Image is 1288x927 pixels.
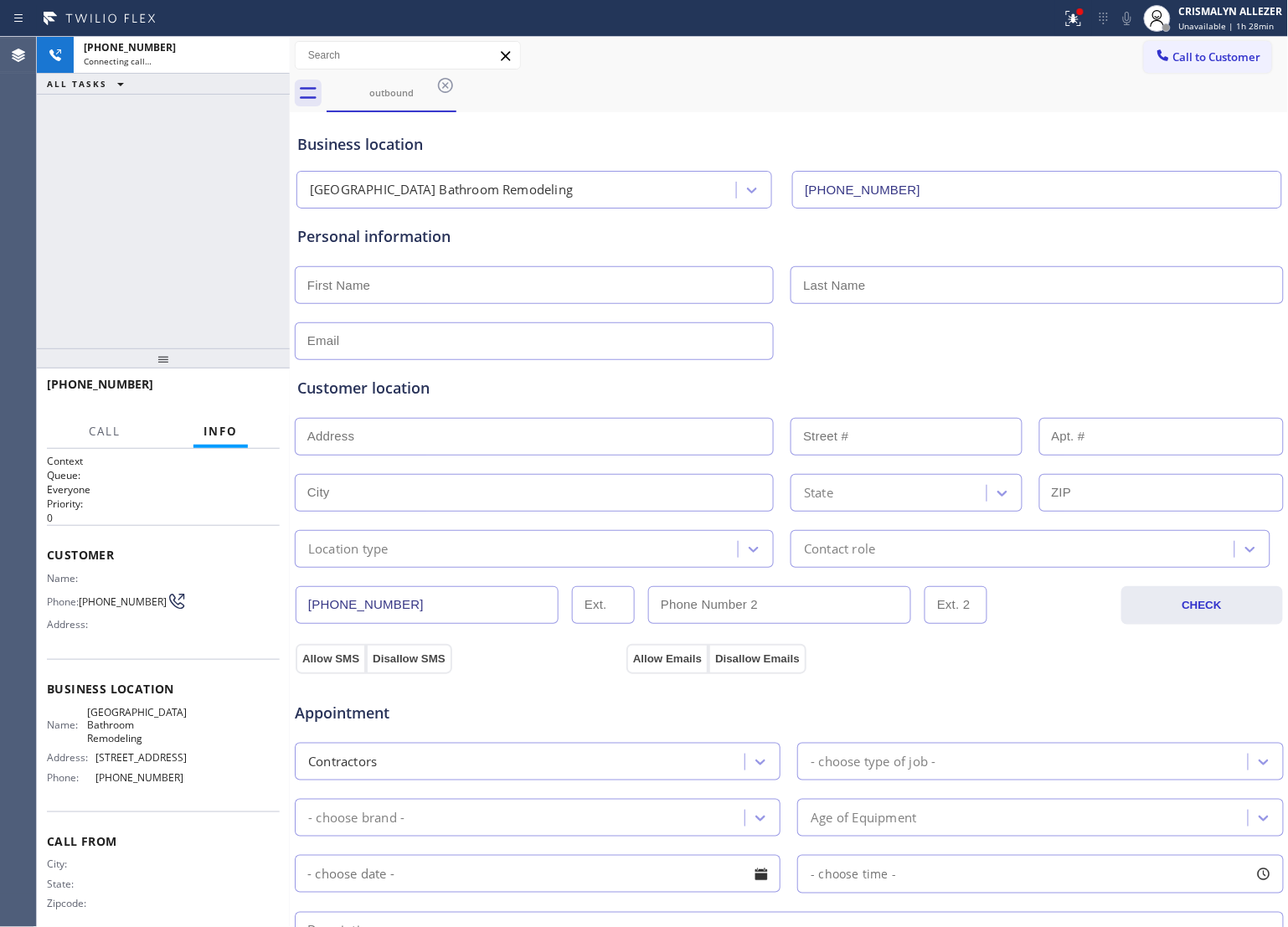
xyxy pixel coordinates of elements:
span: [PHONE_NUMBER] [47,376,153,392]
span: Phone: [47,771,95,784]
span: Call From [47,833,280,849]
input: City [295,474,774,512]
div: [GEOGRAPHIC_DATA] Bathroom Remodeling [310,181,573,200]
input: Street # [791,418,1022,456]
div: CRISMALYN ALLEZER [1179,4,1283,18]
input: Address [295,418,774,456]
span: Phone: [47,595,79,608]
span: State: [47,878,95,891]
input: Email [295,322,774,360]
button: Call to Customer [1144,41,1272,73]
input: Phone Number [296,586,559,624]
span: Info [204,424,238,439]
span: Unavailable | 1h 28min [1179,20,1275,32]
span: Connecting call… [84,55,152,67]
span: [STREET_ADDRESS] [95,751,187,764]
span: [PHONE_NUMBER] [95,771,187,784]
h2: Queue: [47,468,280,482]
input: Ext. [572,586,635,624]
p: 0 [47,511,280,525]
div: Location type [308,539,389,559]
div: Personal information [297,225,1281,248]
span: Call to Customer [1173,49,1261,64]
div: - choose brand - [308,808,404,827]
span: Address: [47,751,95,764]
input: Last Name [791,266,1283,304]
button: CHECK [1121,586,1283,625]
button: Mute [1115,7,1139,30]
span: [PHONE_NUMBER] [79,595,167,608]
input: Phone Number 2 [648,586,911,624]
input: Ext. 2 [925,586,987,624]
input: First Name [295,266,774,304]
span: Appointment [295,702,622,724]
button: Call [79,415,131,448]
button: Disallow Emails [708,644,806,674]
span: [PHONE_NUMBER] [84,40,176,54]
input: ZIP [1039,474,1284,512]
h1: Context [47,454,280,468]
div: Customer location [297,377,1281,399]
input: Phone Number [792,171,1281,209]
span: - choose time - [811,866,896,882]
span: City: [47,858,95,871]
span: Name: [47,718,87,731]
button: Allow Emails [626,644,708,674]
span: Customer [47,547,280,563]
div: State [804,483,833,502]
span: [GEOGRAPHIC_DATA] Bathroom Remodeling [87,706,187,744]
input: Apt. # [1039,418,1284,456]
span: Zipcode: [47,898,95,910]
h2: Priority: [47,497,280,511]
span: Call [89,424,121,439]
button: Allow SMS [296,644,366,674]
span: ALL TASKS [47,78,107,90]
div: - choose type of job - [811,752,935,771]
button: Info [193,415,248,448]
p: Everyone [47,482,280,497]
div: Age of Equipment [811,808,916,827]
button: Disallow SMS [366,644,452,674]
div: Contractors [308,752,377,771]
button: ALL TASKS [37,74,141,94]
span: Business location [47,681,280,697]
div: outbound [328,86,455,99]
div: Contact role [804,539,875,559]
input: Search [296,42,520,69]
div: Business location [297,133,1281,156]
span: Name: [47,572,95,585]
span: Address: [47,618,95,631]
input: - choose date - [295,855,781,893]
